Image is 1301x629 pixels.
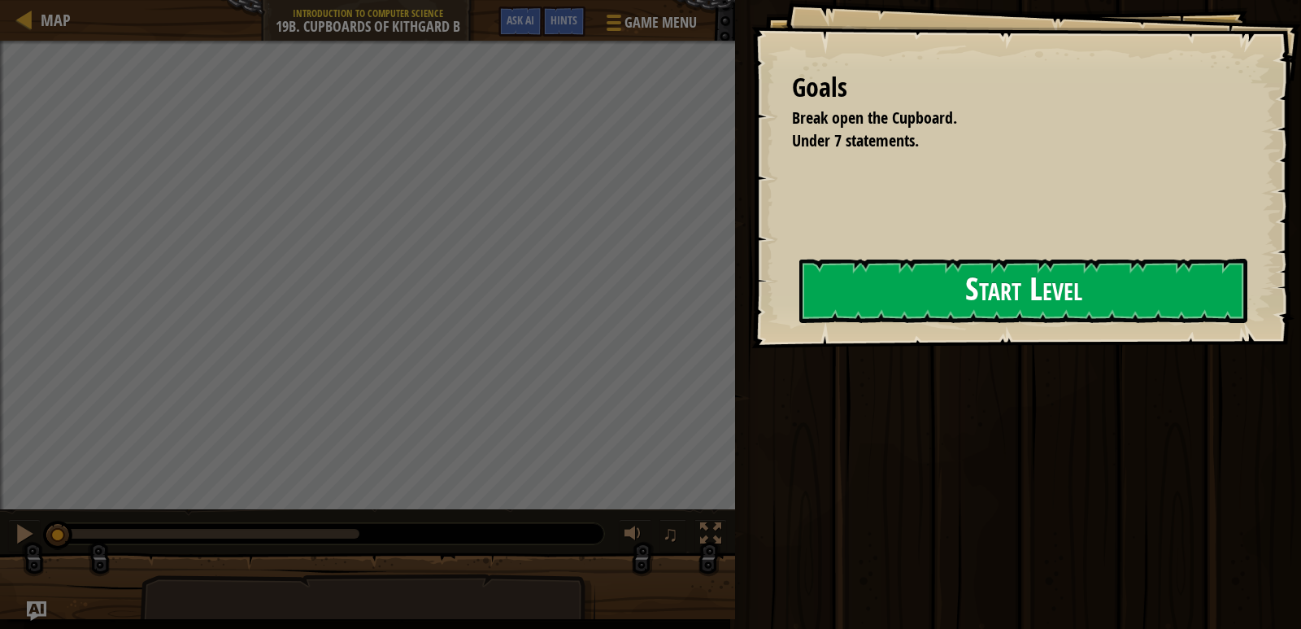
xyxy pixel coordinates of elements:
button: Game Menu [594,7,707,45]
span: ♫ [663,522,679,546]
span: Break open the Cupboard. [792,107,957,129]
li: Under 7 statements. [772,129,1240,153]
button: Adjust volume [619,519,651,553]
span: Hints [550,12,577,28]
span: Under 7 statements. [792,129,919,151]
button: Toggle fullscreen [694,519,727,553]
li: Break open the Cupboard. [772,107,1240,130]
span: Ask AI [507,12,534,28]
button: Ask AI [498,7,542,37]
div: Goals [792,69,1244,107]
span: Map [41,9,71,31]
span: Game Menu [624,12,697,33]
button: Ctrl + P: Pause [8,519,41,553]
a: Map [33,9,71,31]
button: Ask AI [27,601,46,621]
button: ♫ [659,519,687,553]
button: Start Level [799,259,1247,323]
